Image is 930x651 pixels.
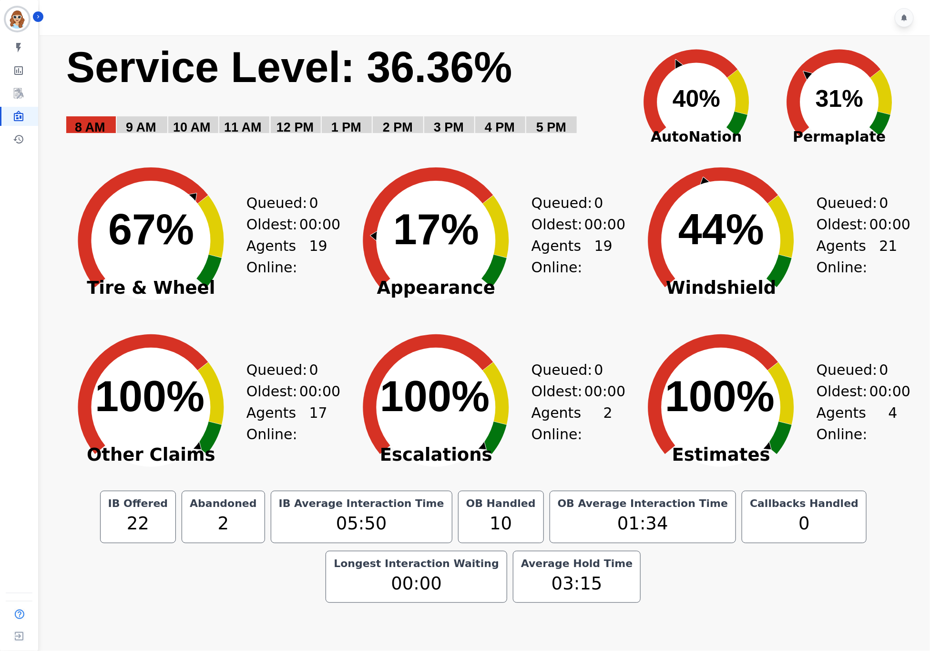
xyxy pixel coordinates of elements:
[299,381,340,402] span: 00:00
[817,359,888,381] div: Queued:
[889,402,898,445] span: 4
[748,510,860,537] div: 0
[464,497,538,510] div: OB Handled
[246,402,327,445] div: Agents Online:
[673,85,720,112] text: 40%
[817,402,898,445] div: Agents Online:
[309,359,318,381] span: 0
[584,214,625,235] span: 00:00
[332,557,501,570] div: Longest Interaction Waiting
[108,206,194,253] text: 67%
[106,497,170,510] div: IB Offered
[816,85,863,112] text: 31%
[299,214,340,235] span: 00:00
[817,235,898,278] div: Agents Online:
[879,359,889,381] span: 0
[626,450,817,460] span: Estimates
[224,120,262,134] text: 11 AM
[603,402,613,445] span: 2
[246,235,327,278] div: Agents Online:
[277,510,446,537] div: 05:50
[869,214,910,235] span: 00:00
[106,510,170,537] div: 22
[309,402,327,445] span: 17
[126,120,156,134] text: 9 AM
[817,192,888,214] div: Queued:
[594,359,603,381] span: 0
[519,570,634,597] div: 03:15
[817,214,888,235] div: Oldest:
[188,510,258,537] div: 2
[341,450,531,460] span: Escalations
[434,120,464,134] text: 3 PM
[332,570,501,597] div: 00:00
[464,510,538,537] div: 10
[246,359,318,381] div: Queued:
[188,497,258,510] div: Abandoned
[485,120,515,134] text: 4 PM
[594,192,603,214] span: 0
[331,120,361,134] text: 1 PM
[665,372,775,420] text: 100%
[66,43,512,91] text: Service Level: 36.36%
[531,214,603,235] div: Oldest:
[768,126,911,147] span: Permaplate
[56,283,246,293] span: Tire & Wheel
[341,283,531,293] span: Appearance
[536,120,566,134] text: 5 PM
[6,8,29,31] img: Bordered avatar
[879,192,889,214] span: 0
[246,381,318,402] div: Oldest:
[817,381,888,402] div: Oldest:
[65,41,619,149] svg: Service Level: 0%
[584,381,625,402] span: 00:00
[531,402,613,445] div: Agents Online:
[380,372,490,420] text: 100%
[56,450,246,460] span: Other Claims
[556,510,730,537] div: 01:34
[75,120,105,134] text: 8 AM
[748,497,860,510] div: Callbacks Handled
[531,381,603,402] div: Oldest:
[869,381,910,402] span: 00:00
[276,120,314,134] text: 12 PM
[556,497,730,510] div: OB Average Interaction Time
[531,192,603,214] div: Queued:
[383,120,413,134] text: 2 PM
[309,192,318,214] span: 0
[393,206,479,253] text: 17%
[594,235,613,278] span: 19
[531,359,603,381] div: Queued:
[626,283,817,293] span: Windshield
[309,235,327,278] span: 19
[625,126,768,147] span: AutoNation
[246,192,318,214] div: Queued:
[95,372,204,420] text: 100%
[246,214,318,235] div: Oldest:
[879,235,898,278] span: 21
[173,120,211,134] text: 10 AM
[277,497,446,510] div: IB Average Interaction Time
[678,206,764,253] text: 44%
[531,235,613,278] div: Agents Online:
[519,557,634,570] div: Average Hold Time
